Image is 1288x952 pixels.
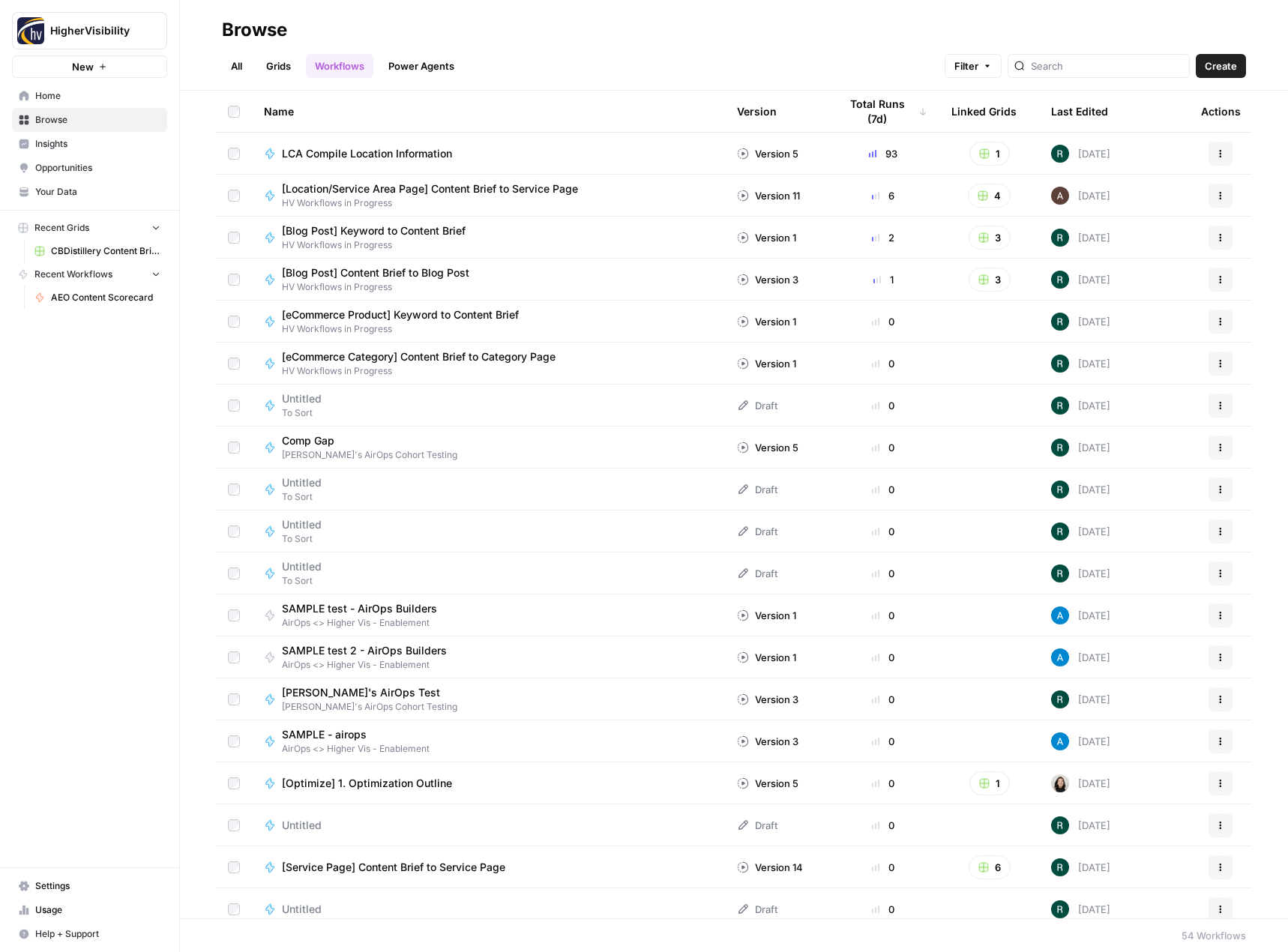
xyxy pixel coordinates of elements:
div: 0 [839,314,927,329]
div: 0 [839,482,927,497]
img: HigherVisibility Logo [17,17,44,44]
span: Home [35,89,160,103]
div: Name [264,91,713,132]
button: Help + Support [12,922,167,946]
a: Home [12,84,167,108]
span: To Sort [282,532,334,546]
input: Search [1031,58,1183,73]
div: [DATE] [1051,648,1110,666]
div: Version 5 [737,440,798,455]
div: [DATE] [1051,816,1110,834]
span: HV Workflows in Progress [282,364,568,378]
img: wzqv5aa18vwnn3kdzjmhxjainaca [1051,229,1069,247]
span: Untitled [282,902,322,917]
img: wzqv5aa18vwnn3kdzjmhxjainaca [1051,439,1069,457]
div: Linked Grids [951,91,1017,132]
a: [Optimize] 1. Optimization Outline [264,776,713,791]
div: 0 [839,734,927,749]
div: 0 [839,566,927,581]
a: [eCommerce Product] Keyword to Content BriefHV Workflows in Progress [264,307,713,336]
div: Version 11 [737,188,800,203]
span: HV Workflows in Progress [282,280,481,294]
a: CBDistillery Content Briefs [28,239,167,263]
span: To Sort [282,574,334,588]
div: [DATE] [1051,187,1110,205]
div: Version 1 [737,650,796,665]
div: Version 5 [737,776,798,791]
button: 4 [968,184,1011,208]
div: Version [737,91,777,132]
div: [DATE] [1051,271,1110,289]
span: Opportunities [35,161,160,175]
span: [Blog Post] Keyword to Content Brief [282,223,466,238]
div: 54 Workflows [1182,928,1246,943]
a: [PERSON_NAME]'s AirOps Test[PERSON_NAME]'s AirOps Cohort Testing [264,685,713,714]
div: 2 [839,230,927,245]
div: [DATE] [1051,522,1110,540]
a: Usage [12,898,167,922]
span: Recent Grids [34,221,89,235]
div: [DATE] [1051,355,1110,373]
a: [eCommerce Category] Content Brief to Category PageHV Workflows in Progress [264,349,713,378]
a: SAMPLE test 2 - AirOps BuildersAirOps <> Higher Vis - Enablement [264,643,713,672]
span: [PERSON_NAME]'s AirOps Cohort Testing [282,448,457,462]
span: Create [1205,58,1237,73]
button: 1 [969,142,1010,166]
div: Last Edited [1051,91,1108,132]
div: Version 1 [737,230,796,245]
span: [Service Page] Content Brief to Service Page [282,860,505,875]
div: [DATE] [1051,774,1110,792]
a: Untitled [264,902,713,917]
div: 0 [839,692,927,707]
div: 0 [839,356,927,371]
div: [DATE] [1051,690,1110,708]
div: Version 3 [737,272,798,287]
img: wzqv5aa18vwnn3kdzjmhxjainaca [1051,690,1069,708]
span: Untitled [282,391,322,406]
span: AirOps <> Higher Vis - Enablement [282,658,459,672]
div: Draft [737,398,777,413]
div: 0 [839,650,927,665]
a: Settings [12,874,167,898]
div: Total Runs (7d) [839,91,927,132]
div: [DATE] [1051,397,1110,415]
span: AirOps <> Higher Vis - Enablement [282,742,430,756]
div: 0 [839,860,927,875]
div: Browse [222,18,287,42]
div: [DATE] [1051,313,1110,331]
span: HigherVisibility [50,23,141,38]
span: [eCommerce Product] Keyword to Content Brief [282,307,519,322]
span: To Sort [282,490,334,504]
img: wzqv5aa18vwnn3kdzjmhxjainaca [1051,564,1069,582]
div: Version 14 [737,860,803,875]
span: [Blog Post] Content Brief to Blog Post [282,265,469,280]
a: Opportunities [12,156,167,180]
div: [DATE] [1051,229,1110,247]
img: o3cqybgnmipr355j8nz4zpq1mc6x [1051,648,1069,666]
div: Draft [737,524,777,539]
img: wzqv5aa18vwnn3kdzjmhxjainaca [1051,900,1069,918]
span: HV Workflows in Progress [282,238,478,252]
div: Version 3 [737,692,798,707]
div: Version 1 [737,608,796,623]
button: 1 [969,771,1010,795]
div: Draft [737,566,777,581]
div: [DATE] [1051,480,1110,498]
div: [DATE] [1051,900,1110,918]
div: 0 [839,440,927,455]
span: Settings [35,879,160,893]
div: 0 [839,608,927,623]
a: SAMPLE - airopsAirOps <> Higher Vis - Enablement [264,727,713,756]
a: UntitledTo Sort [264,559,713,588]
div: 0 [839,398,927,413]
div: Version 5 [737,146,798,161]
img: o3cqybgnmipr355j8nz4zpq1mc6x [1051,606,1069,624]
span: [PERSON_NAME]'s AirOps Cohort Testing [282,700,457,714]
span: [eCommerce Category] Content Brief to Category Page [282,349,556,364]
button: Workspace: HigherVisibility [12,12,167,49]
div: Draft [737,482,777,497]
span: [PERSON_NAME]'s AirOps Test [282,685,445,700]
button: New [12,55,167,78]
div: [DATE] [1051,564,1110,582]
span: To Sort [282,406,334,420]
